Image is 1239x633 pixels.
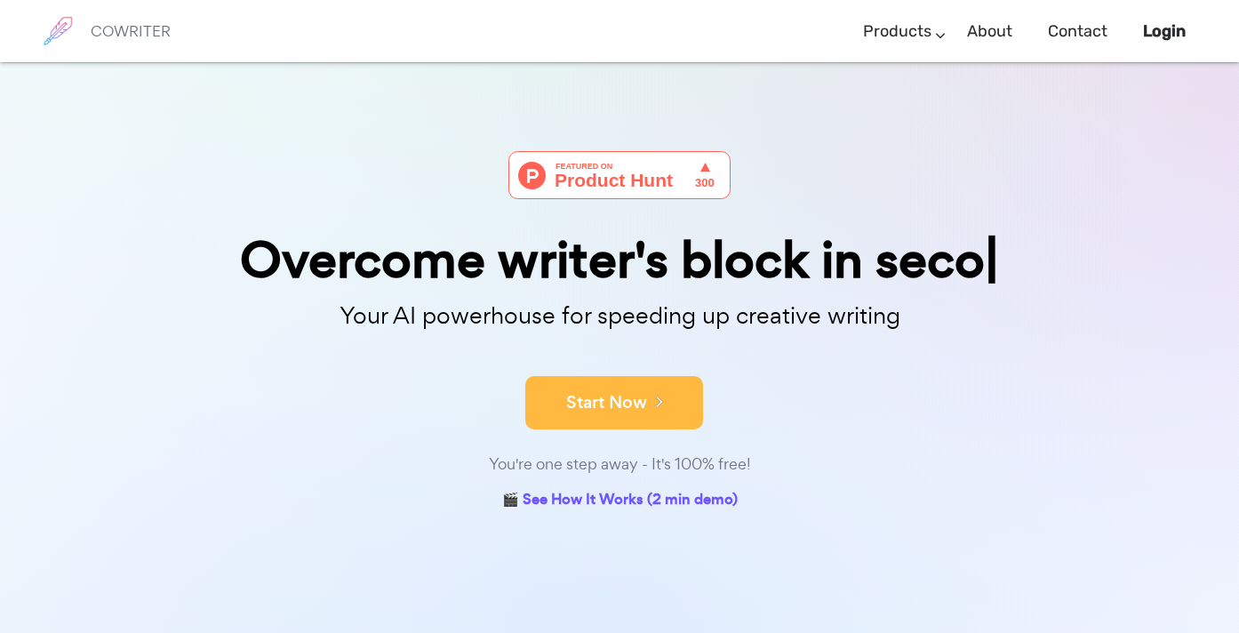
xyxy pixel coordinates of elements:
a: Login [1143,5,1186,58]
a: Products [863,5,931,58]
a: Contact [1048,5,1107,58]
b: Login [1143,21,1186,41]
a: About [967,5,1012,58]
div: Overcome writer's block in seco [175,235,1064,285]
h6: COWRITER [91,23,171,39]
img: brand logo [36,9,80,53]
p: Your AI powerhouse for speeding up creative writing [175,297,1064,335]
img: Cowriter - Your AI buddy for speeding up creative writing | Product Hunt [508,151,731,199]
button: Start Now [525,376,703,429]
div: You're one step away - It's 100% free! [175,452,1064,477]
a: 🎬 See How It Works (2 min demo) [502,487,738,515]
